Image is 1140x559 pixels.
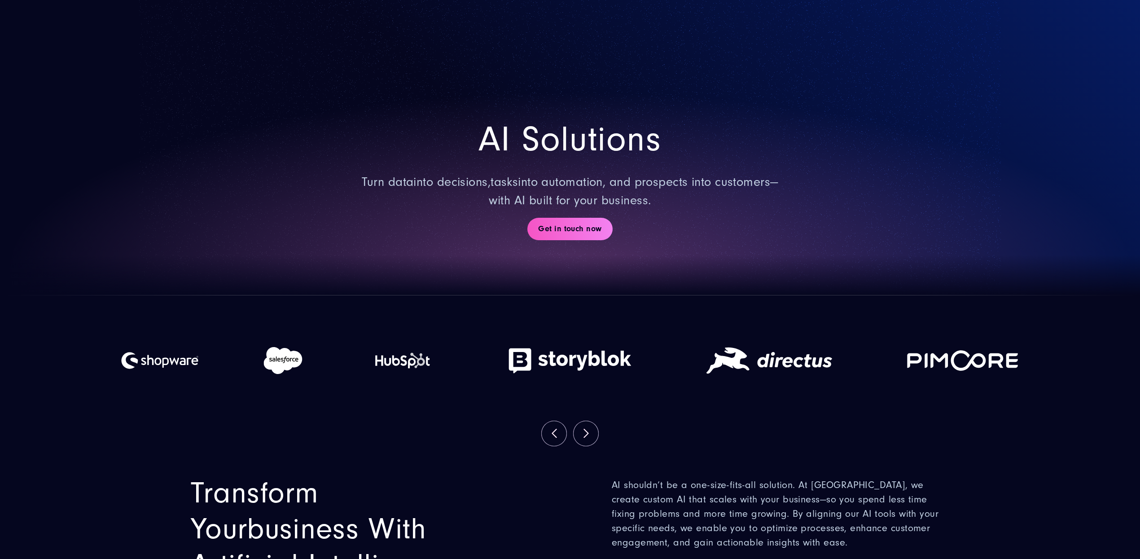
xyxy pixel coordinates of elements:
[612,480,938,548] span: AI shouldn’t be a one-size-fits-all solution. At [GEOGRAPHIC_DATA], we create custom AI that scal...
[121,331,199,390] img: shopware-logo_white | AI Solutions SUNZINET
[702,331,837,390] img: logo_directus_white | AI Solutions SUNZINET
[191,512,247,546] span: your
[574,421,598,446] button: Next
[367,331,438,390] img: hubspot-logo_white | AI Solutions SUNZINET
[478,119,661,159] span: AI Solutions
[191,476,319,510] span: Transform
[362,175,413,189] span: Turn data
[503,331,637,390] img: logo_storyblok_white | AI Solutions SUNZINET
[527,218,612,240] a: Get in touch now
[901,331,1030,390] img: logo_pimcore_white | AI Solutions SUNZINET
[413,175,433,189] span: into
[542,421,566,446] button: Previous
[489,175,778,207] span: into automation, and prospects into customers—with AI built for your business.
[437,175,488,189] span: decisions
[263,331,303,390] img: salesforce-logo_white | AI Solutions SUNZINET
[491,175,518,189] span: tasks
[488,175,491,189] span: ,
